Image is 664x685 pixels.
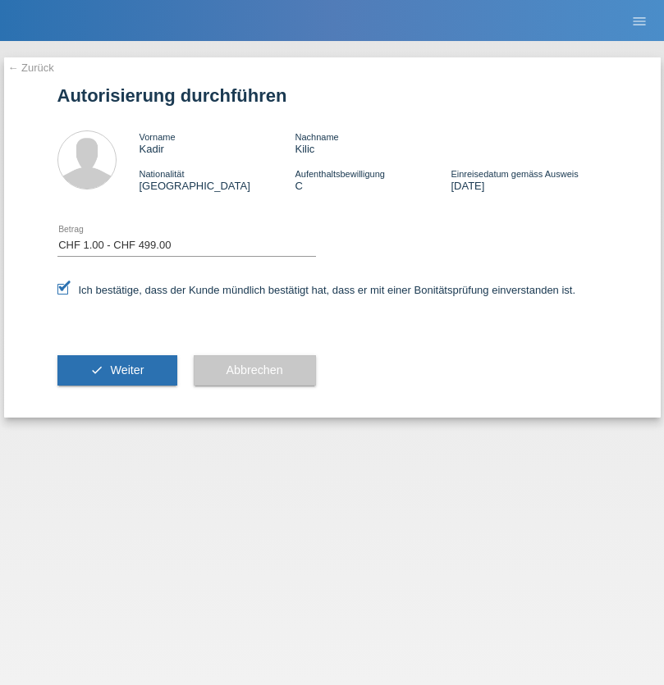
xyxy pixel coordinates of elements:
[623,16,656,25] a: menu
[295,132,338,142] span: Nachname
[227,363,283,377] span: Abbrechen
[8,62,54,74] a: ← Zurück
[140,167,295,192] div: [GEOGRAPHIC_DATA]
[57,284,576,296] label: Ich bestätige, dass der Kunde mündlich bestätigt hat, dass er mit einer Bonitätsprüfung einversta...
[295,130,451,155] div: Kilic
[140,169,185,179] span: Nationalität
[451,169,578,179] span: Einreisedatum gemäss Ausweis
[451,167,607,192] div: [DATE]
[140,132,176,142] span: Vorname
[90,363,103,377] i: check
[57,355,177,386] button: check Weiter
[295,169,384,179] span: Aufenthaltsbewilligung
[110,363,144,377] span: Weiter
[57,85,607,106] h1: Autorisierung durchführen
[194,355,316,386] button: Abbrechen
[140,130,295,155] div: Kadir
[631,13,648,30] i: menu
[295,167,451,192] div: C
